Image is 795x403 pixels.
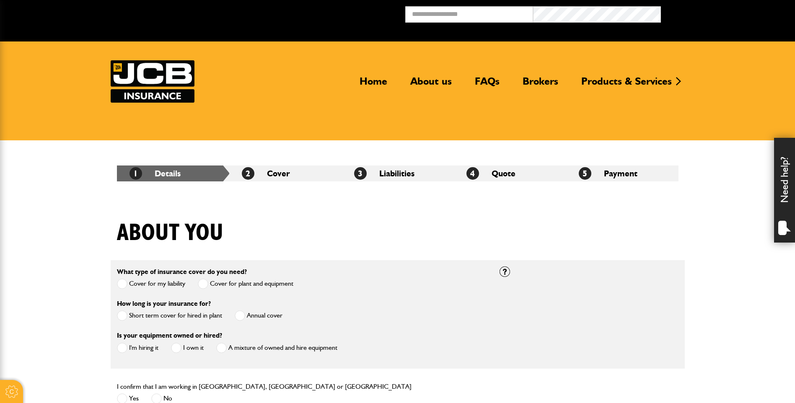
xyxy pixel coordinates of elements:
label: Is your equipment owned or hired? [117,332,222,339]
li: Liabilities [342,165,454,181]
a: Brokers [516,75,565,94]
li: Details [117,165,229,181]
button: Broker Login [661,6,789,19]
label: What type of insurance cover do you need? [117,269,247,275]
span: 4 [466,167,479,180]
span: 3 [354,167,367,180]
a: FAQs [469,75,506,94]
h1: About you [117,219,223,247]
label: Short term cover for hired in plant [117,310,222,321]
label: A mixture of owned and hire equipment [216,343,337,353]
li: Payment [566,165,678,181]
a: About us [404,75,458,94]
label: I'm hiring it [117,343,158,353]
span: 1 [129,167,142,180]
label: How long is your insurance for? [117,300,211,307]
li: Cover [229,165,342,181]
label: I confirm that I am working in [GEOGRAPHIC_DATA], [GEOGRAPHIC_DATA] or [GEOGRAPHIC_DATA] [117,383,412,390]
span: 5 [579,167,591,180]
a: Products & Services [575,75,678,94]
label: Cover for plant and equipment [198,279,293,289]
label: I own it [171,343,204,353]
div: Need help? [774,138,795,243]
span: 2 [242,167,254,180]
img: JCB Insurance Services logo [111,60,194,103]
li: Quote [454,165,566,181]
label: Annual cover [235,310,282,321]
a: Home [353,75,394,94]
label: Cover for my liability [117,279,185,289]
a: JCB Insurance Services [111,60,194,103]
